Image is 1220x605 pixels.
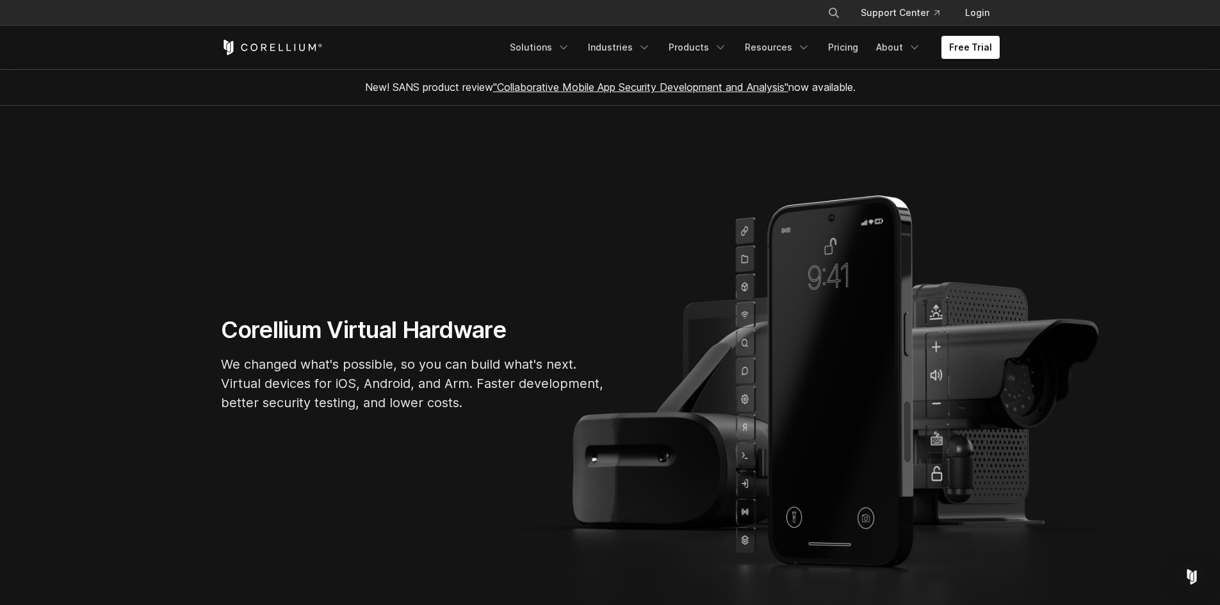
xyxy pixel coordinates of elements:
[850,1,950,24] a: Support Center
[941,36,1000,59] a: Free Trial
[737,36,818,59] a: Resources
[661,36,735,59] a: Products
[1176,561,1207,592] div: Open Intercom Messenger
[493,81,788,93] a: "Collaborative Mobile App Security Development and Analysis"
[812,1,1000,24] div: Navigation Menu
[221,40,323,55] a: Corellium Home
[580,36,658,59] a: Industries
[820,36,866,59] a: Pricing
[502,36,578,59] a: Solutions
[502,36,1000,59] div: Navigation Menu
[221,316,605,344] h1: Corellium Virtual Hardware
[868,36,929,59] a: About
[221,355,605,412] p: We changed what's possible, so you can build what's next. Virtual devices for iOS, Android, and A...
[822,1,845,24] button: Search
[955,1,1000,24] a: Login
[365,81,856,93] span: New! SANS product review now available.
